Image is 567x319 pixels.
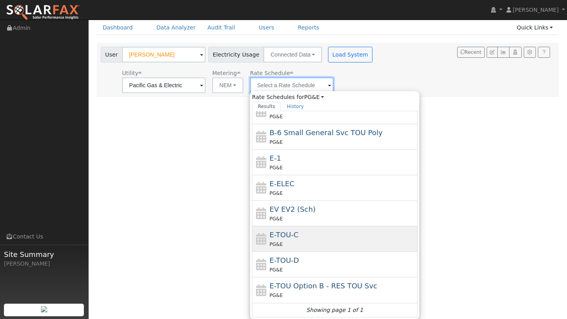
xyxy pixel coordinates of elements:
[263,47,322,62] button: Connected Data
[270,139,283,145] span: PG&E
[270,103,394,111] span: B-10 Medium General Demand Service (Primary Voltage)
[511,20,559,35] a: Quick Links
[270,165,283,170] span: PG&E
[97,20,139,35] a: Dashboard
[270,191,283,196] span: PG&E
[250,77,334,93] input: Select a Rate Schedule
[4,249,84,260] span: Site Summary
[150,20,202,35] a: Data Analyzer
[270,282,377,290] span: E-TOU Option B - Residential Time of Use Service (All Baseline Regions)
[253,20,280,35] a: Users
[122,77,206,93] input: Select a Utility
[212,77,243,93] button: NEM
[270,242,283,247] span: PG&E
[208,47,264,62] span: Electricity Usage
[328,47,373,62] button: Load System
[457,47,485,58] button: Recent
[270,114,283,119] span: PG&E
[252,102,281,111] a: Results
[270,205,316,213] span: Electric Vehicle EV2 (Sch)
[524,47,536,58] button: Settings
[306,306,363,314] i: Showing page 1 of 1
[270,256,299,264] span: E-TOU-D
[212,69,243,77] div: Metering
[252,93,324,101] span: Rate Schedules for
[41,306,47,312] img: retrieve
[122,47,206,62] input: Select a User
[122,69,206,77] div: Utility
[513,7,559,13] span: [PERSON_NAME]
[281,102,309,111] a: History
[4,260,84,268] div: [PERSON_NAME]
[270,216,283,222] span: PG&E
[497,47,510,58] button: Multi-Series Graph
[101,47,122,62] span: User
[270,154,281,162] span: E-1
[6,4,80,21] img: SolarFax
[487,47,498,58] button: Edit User
[270,180,295,188] span: E-ELEC
[270,128,383,137] span: B-6 Small General Service TOU Poly Phase
[304,94,324,100] a: PG&E
[292,20,325,35] a: Reports
[270,293,283,298] span: PG&E
[250,70,293,76] span: Alias: HEV2A
[509,47,521,58] button: Login As
[270,231,299,239] span: E-TOU-C
[270,267,283,273] span: PG&E
[538,47,550,58] a: Help Link
[202,20,241,35] a: Audit Trail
